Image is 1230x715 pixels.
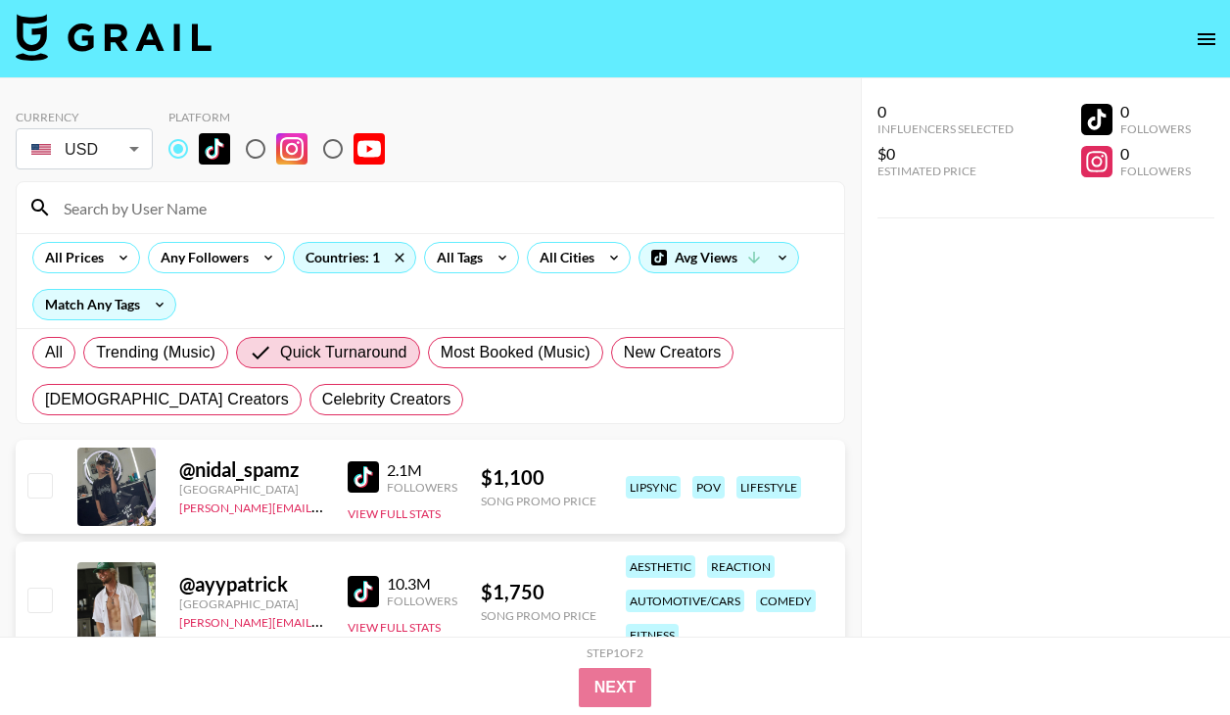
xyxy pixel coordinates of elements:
div: All Tags [425,243,487,272]
div: 0 [1120,102,1191,121]
a: [PERSON_NAME][EMAIL_ADDRESS][DOMAIN_NAME] [179,611,469,630]
div: fitness [626,624,679,646]
div: Followers [387,480,457,495]
div: Countries: 1 [294,243,415,272]
div: comedy [756,590,816,612]
span: New Creators [624,341,722,364]
div: [GEOGRAPHIC_DATA] [179,482,324,497]
div: Currency [16,110,153,124]
div: Song Promo Price [481,608,596,623]
div: Followers [387,594,457,608]
a: [PERSON_NAME][EMAIL_ADDRESS][DOMAIN_NAME] [179,497,469,515]
span: [DEMOGRAPHIC_DATA] Creators [45,388,289,411]
div: 0 [1120,144,1191,164]
div: Step 1 of 2 [587,645,643,660]
img: YouTube [354,133,385,165]
div: Estimated Price [877,164,1014,178]
div: Influencers Selected [877,121,1014,136]
div: Song Promo Price [481,494,596,508]
div: $0 [877,144,1014,164]
div: [GEOGRAPHIC_DATA] [179,596,324,611]
div: Any Followers [149,243,253,272]
div: 2.1M [387,460,457,480]
div: $ 1,750 [481,580,596,604]
span: All [45,341,63,364]
button: View Full Stats [348,620,441,635]
img: TikTok [348,461,379,493]
div: lipsync [626,476,681,499]
div: lifestyle [736,476,801,499]
div: All Prices [33,243,108,272]
button: View Full Stats [348,506,441,521]
button: open drawer [1187,20,1226,59]
span: Trending (Music) [96,341,215,364]
span: Most Booked (Music) [441,341,591,364]
div: pov [692,476,725,499]
div: USD [20,132,149,167]
span: Celebrity Creators [322,388,451,411]
div: 10.3M [387,574,457,594]
span: Quick Turnaround [280,341,407,364]
button: Next [579,668,652,707]
img: TikTok [348,576,379,607]
div: reaction [707,555,775,578]
div: aesthetic [626,555,695,578]
div: Followers [1120,121,1191,136]
div: $ 1,100 [481,465,596,490]
div: @ ayypatrick [179,572,324,596]
div: Avg Views [639,243,798,272]
div: 0 [877,102,1014,121]
div: automotive/cars [626,590,744,612]
div: Followers [1120,164,1191,178]
div: @ nidal_spamz [179,457,324,482]
div: Platform [168,110,401,124]
input: Search by User Name [52,192,832,223]
img: TikTok [199,133,230,165]
img: Instagram [276,133,307,165]
img: Grail Talent [16,14,212,61]
div: All Cities [528,243,598,272]
div: Match Any Tags [33,290,175,319]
